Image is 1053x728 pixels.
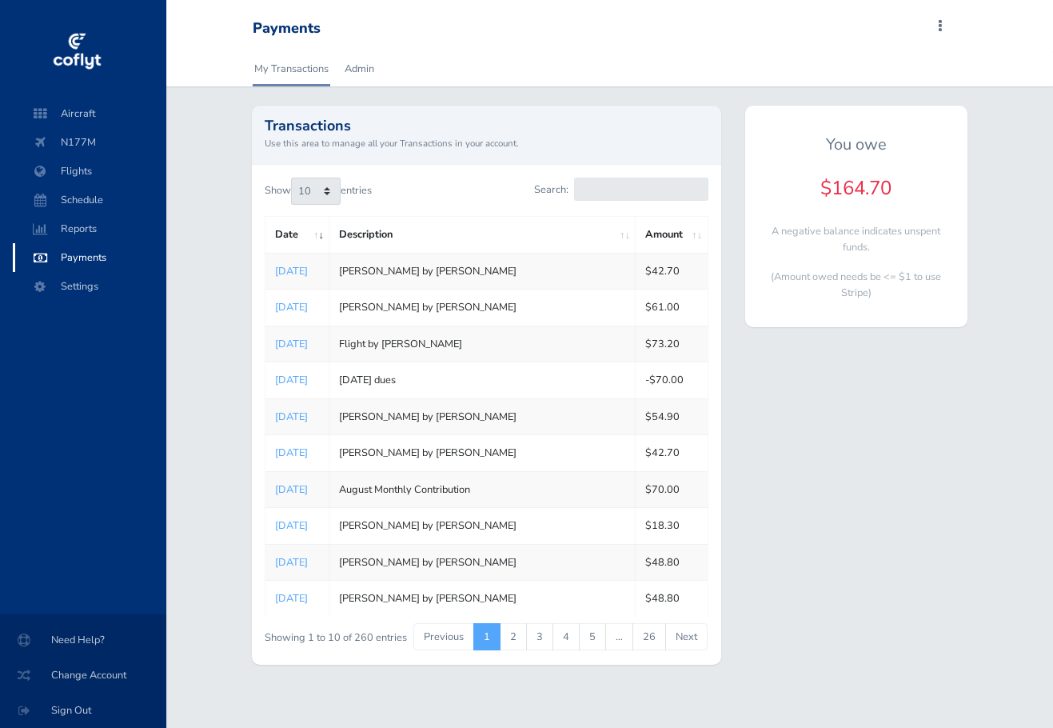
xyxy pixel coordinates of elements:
[636,508,708,544] td: $18.30
[636,581,708,617] td: $48.80
[275,591,308,606] a: [DATE]
[253,51,330,86] a: My Transactions
[758,269,955,302] p: (Amount owed needs be <= $1 to use Stripe)
[29,157,150,186] span: Flights
[329,326,636,362] td: Flight by [PERSON_NAME]
[19,626,147,654] span: Need Help?
[29,99,150,128] span: Aircraft
[329,398,636,434] td: [PERSON_NAME] by [PERSON_NAME]
[500,623,527,650] a: 2
[29,243,150,272] span: Payments
[265,622,437,646] div: Showing 1 to 10 of 260 entries
[29,128,150,157] span: N177M
[19,696,147,725] span: Sign Out
[275,300,308,314] a: [DATE]
[636,435,708,471] td: $42.70
[758,135,955,154] h5: You owe
[632,623,666,650] a: 26
[579,623,606,650] a: 5
[265,217,329,253] th: Date: activate to sort column ascending
[275,410,308,424] a: [DATE]
[636,326,708,362] td: $73.20
[29,186,150,214] span: Schedule
[758,223,955,256] p: A negative balance indicates unspent funds.
[275,337,308,351] a: [DATE]
[50,28,103,76] img: coflyt logo
[636,544,708,580] td: $48.80
[636,290,708,326] td: $61.00
[275,446,308,460] a: [DATE]
[329,508,636,544] td: [PERSON_NAME] by [PERSON_NAME]
[636,217,708,253] th: Amount: activate to sort column ascending
[275,555,308,570] a: [DATE]
[291,178,341,205] select: Showentries
[329,581,636,617] td: [PERSON_NAME] by [PERSON_NAME]
[665,623,708,650] a: Next
[265,178,372,205] label: Show entries
[636,471,708,507] td: $70.00
[265,136,708,150] small: Use this area to manage all your Transactions in your account.
[329,217,636,253] th: Description: activate to sort column ascending
[636,253,708,289] td: $42.70
[29,214,150,243] span: Reports
[329,253,636,289] td: [PERSON_NAME] by [PERSON_NAME]
[29,272,150,301] span: Settings
[275,518,308,533] a: [DATE]
[758,177,955,200] h4: $164.70
[329,435,636,471] td: [PERSON_NAME] by [PERSON_NAME]
[329,362,636,398] td: [DATE] dues
[275,373,308,387] a: [DATE]
[534,178,708,201] label: Search:
[329,471,636,507] td: August Monthly Contribution
[275,482,308,497] a: [DATE]
[343,51,376,86] a: Admin
[19,661,147,690] span: Change Account
[265,118,708,133] h2: Transactions
[473,623,501,650] a: 1
[636,362,708,398] td: -$70.00
[253,20,321,38] div: Payments
[574,178,708,201] input: Search:
[526,623,553,650] a: 3
[329,544,636,580] td: [PERSON_NAME] by [PERSON_NAME]
[329,290,636,326] td: [PERSON_NAME] by [PERSON_NAME]
[275,264,308,278] a: [DATE]
[636,398,708,434] td: $54.90
[552,623,580,650] a: 4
